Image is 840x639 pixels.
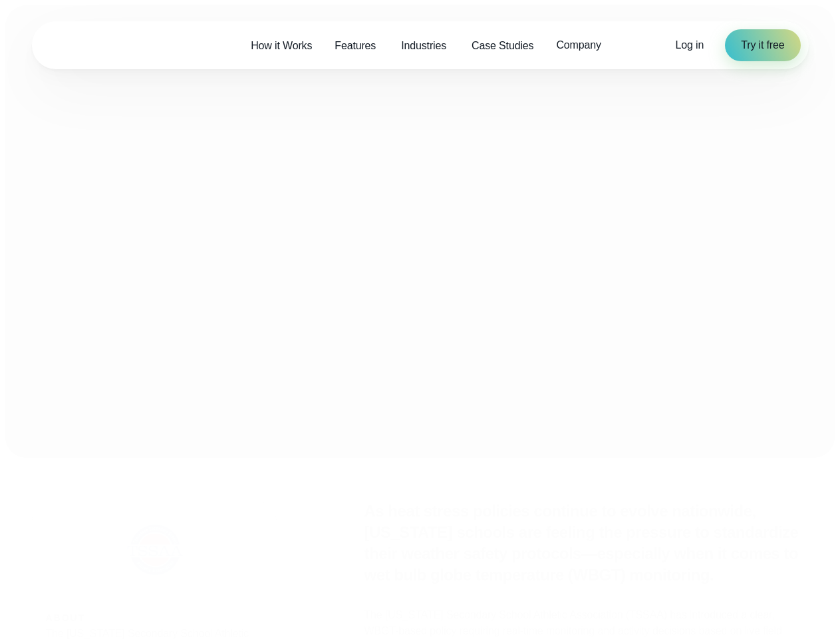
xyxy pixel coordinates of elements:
[472,38,533,54] span: Case Studies
[460,32,545,59] a: Case Studies
[676,39,704,51] span: Log in
[725,29,800,61] a: Try it free
[335,38,376,54] span: Features
[251,38,312,54] span: How it Works
[676,37,704,53] a: Log in
[239,32,323,59] a: How it Works
[741,37,784,53] span: Try it free
[556,37,601,53] span: Company
[401,38,446,54] span: Industries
